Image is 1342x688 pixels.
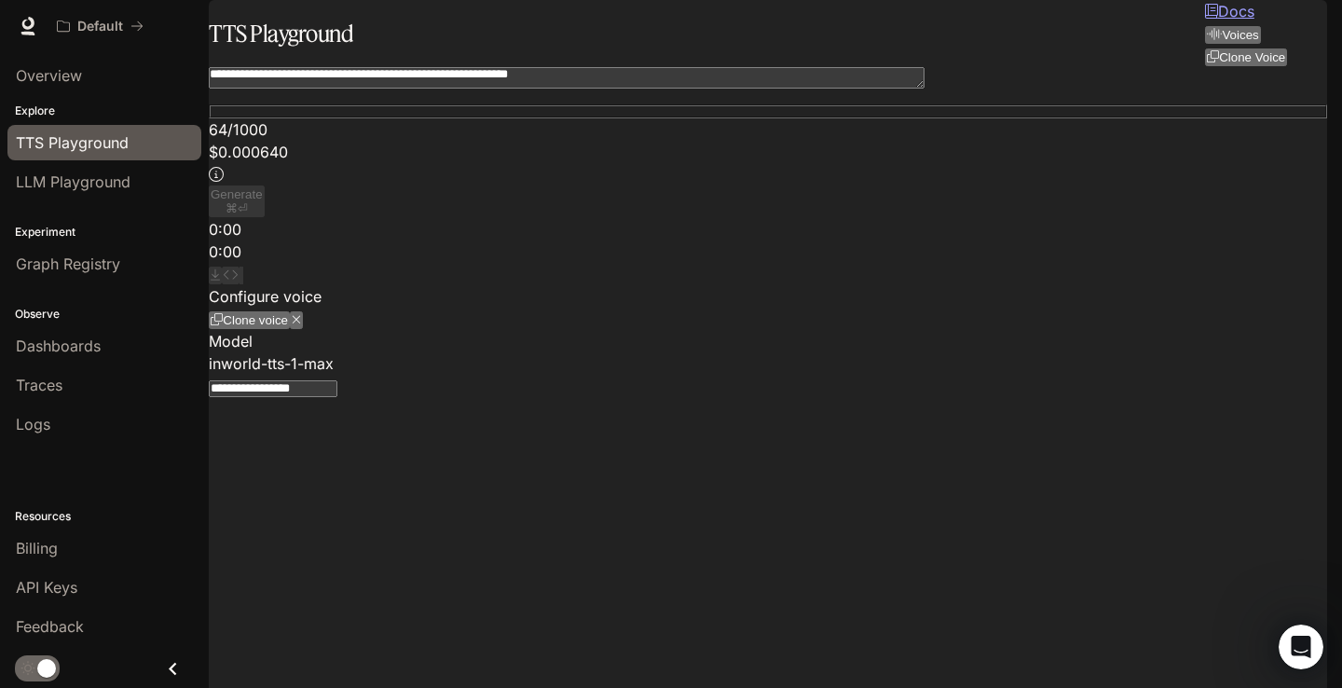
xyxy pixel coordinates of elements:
[1279,625,1323,669] iframe: Intercom live chat
[209,118,1327,141] p: 64 / 1000
[209,311,290,329] button: Clone voice
[77,19,123,34] p: Default
[209,141,1327,163] p: $ 0.000640
[209,242,241,261] span: 0:00
[1205,26,1261,44] button: Voices
[209,285,1327,308] p: Configure voice
[1205,48,1287,66] button: Clone Voice
[211,201,263,215] p: ⌘⏎
[209,15,353,52] h1: TTS Playground
[209,330,1327,352] p: Model
[209,352,1327,375] div: inworld-tts-1-max
[222,267,240,284] button: Inspect
[209,186,265,217] button: Generate⌘⏎
[48,7,152,45] button: All workspaces
[209,267,222,284] button: Download audio
[1205,2,1254,21] a: Docs
[209,220,241,239] span: 0:00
